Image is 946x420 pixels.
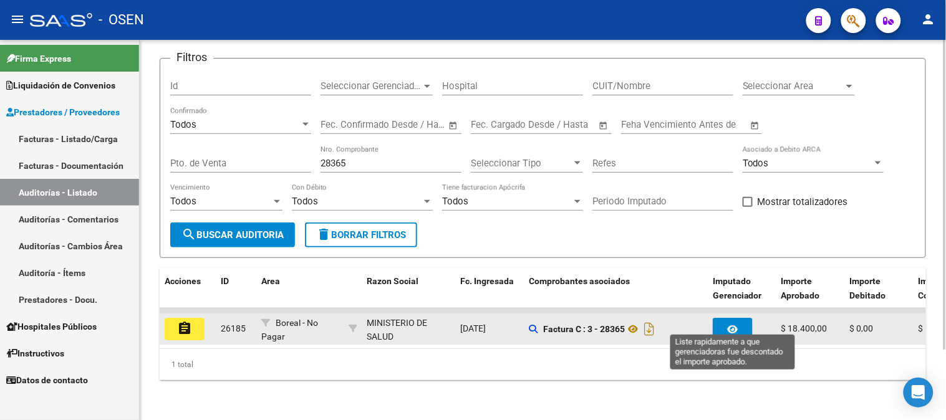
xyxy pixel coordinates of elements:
span: $ 0,00 [850,323,874,333]
span: Firma Express [6,52,71,65]
datatable-header-cell: Fc. Ingresada [455,268,524,323]
span: Todos [743,158,769,169]
span: Area [261,276,280,286]
input: Start date [471,119,511,130]
span: Razon Social [367,276,418,286]
mat-icon: person [921,12,936,27]
datatable-header-cell: Imputado Gerenciador [708,268,776,323]
h3: Filtros [170,49,213,66]
mat-icon: search [181,227,196,242]
button: Borrar Filtros [305,222,417,247]
span: Fc. Ingresada [460,276,514,286]
button: Buscar Auditoria [170,222,295,247]
mat-icon: assignment [177,321,192,336]
span: Boreal - No Pagar [261,318,318,342]
span: ID [221,276,229,286]
datatable-header-cell: Importe Aprobado [776,268,845,323]
span: Comprobantes asociados [529,276,630,286]
span: Hospitales Públicos [6,320,97,333]
span: Todos [442,196,468,207]
span: Borrar Filtros [316,229,406,241]
button: Open calendar [748,118,763,133]
div: Open Intercom Messenger [904,378,934,408]
span: Todos [170,119,196,130]
span: Seleccionar Area [743,80,844,92]
div: 1 total [160,349,926,380]
span: 26185 [221,323,246,333]
span: $ 18.400,00 [781,323,828,333]
datatable-header-cell: Razon Social [362,268,455,323]
button: Open calendar [446,118,461,133]
span: Seleccionar Tipo [471,158,572,169]
span: Mostrar totalizadores [758,194,848,209]
span: Datos de contacto [6,373,88,387]
span: Seleccionar Gerenciador [321,80,422,92]
span: Prestadores / Proveedores [6,105,120,119]
mat-icon: menu [10,12,25,27]
mat-icon: delete [316,227,331,242]
input: End date [372,119,433,130]
strong: Factura C : 3 - 28365 [543,324,625,334]
span: [DATE] [460,323,486,333]
span: Buscar Auditoria [181,229,284,241]
input: Start date [321,119,361,130]
div: MINISTERIO DE SALUD [367,316,450,345]
datatable-header-cell: Area [256,268,344,323]
span: Acciones [165,276,201,286]
span: Importe Aprobado [781,276,820,300]
button: Open calendar [597,118,611,133]
span: - OSEN [99,6,144,34]
span: Imputado Gerenciador [713,276,762,300]
datatable-header-cell: Comprobantes asociados [524,268,708,323]
span: Instructivos [6,346,64,360]
datatable-header-cell: Importe Debitado [845,268,914,323]
datatable-header-cell: Acciones [160,268,216,323]
span: Todos [170,196,196,207]
span: Todos [292,196,318,207]
span: Liquidación de Convenios [6,79,115,92]
i: Descargar documento [641,319,657,339]
input: End date [523,119,583,130]
div: - 30999257182 [367,316,450,342]
datatable-header-cell: ID [216,268,256,323]
span: Importe Debitado [850,276,886,300]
